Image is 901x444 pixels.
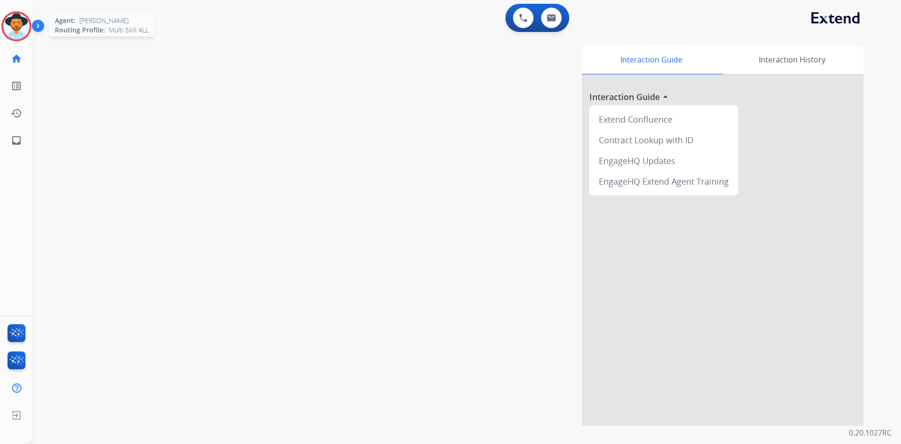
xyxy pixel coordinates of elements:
[849,427,892,438] p: 0.20.1027RC
[109,25,149,35] span: Multi Skill ALL
[55,25,105,35] span: Routing Profile:
[55,16,76,25] span: Agent:
[720,45,863,74] div: Interaction History
[11,53,22,64] mat-icon: home
[3,13,30,39] img: avatar
[11,80,22,92] mat-icon: list_alt
[593,150,734,171] div: EngageHQ Updates
[593,130,734,150] div: Contract Lookup with ID
[593,109,734,130] div: Extend Confluence
[582,45,720,74] div: Interaction Guide
[11,108,22,119] mat-icon: history
[11,135,22,146] mat-icon: inbox
[79,16,129,25] span: [PERSON_NAME]
[593,171,734,192] div: EngageHQ Extend Agent Training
